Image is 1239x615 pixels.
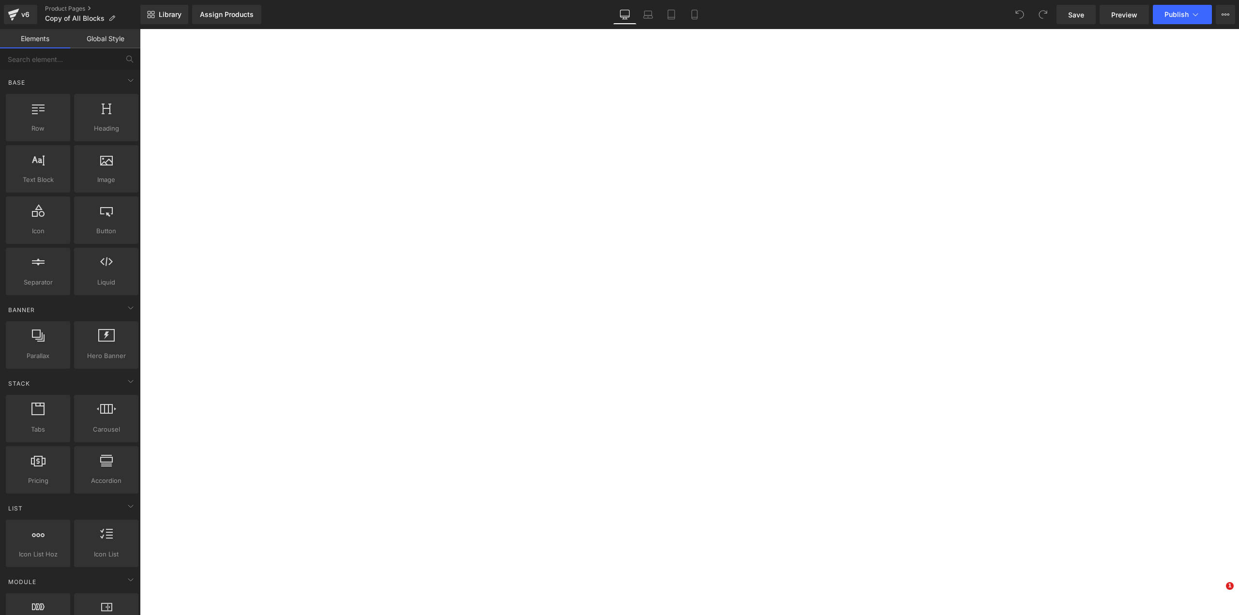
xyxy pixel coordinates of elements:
a: Mobile [683,5,706,24]
span: Parallax [9,351,67,361]
span: List [7,504,24,513]
span: Preview [1111,10,1137,20]
span: Tabs [9,424,67,435]
button: Publish [1153,5,1212,24]
span: Accordion [77,476,136,486]
span: Save [1068,10,1084,20]
span: Hero Banner [77,351,136,361]
a: Global Style [70,29,140,48]
span: Copy of All Blocks [45,15,105,22]
a: Laptop [636,5,660,24]
div: v6 [19,8,31,21]
a: New Library [140,5,188,24]
span: Icon List Hoz [9,549,67,559]
span: Row [9,123,67,134]
span: Base [7,78,26,87]
span: Banner [7,305,36,315]
button: More [1216,5,1235,24]
span: 1 [1226,582,1234,590]
a: Desktop [613,5,636,24]
span: Stack [7,379,31,388]
a: v6 [4,5,37,24]
a: Preview [1100,5,1149,24]
div: Assign Products [200,11,254,18]
span: Heading [77,123,136,134]
iframe: Intercom live chat [1206,582,1229,605]
span: Button [77,226,136,236]
button: Undo [1010,5,1029,24]
a: Product Pages [45,5,140,13]
span: Image [77,175,136,185]
span: Icon List [77,549,136,559]
span: Text Block [9,175,67,185]
button: Redo [1033,5,1053,24]
span: Liquid [77,277,136,287]
span: Separator [9,277,67,287]
span: Library [159,10,181,19]
span: Icon [9,226,67,236]
span: Pricing [9,476,67,486]
a: Tablet [660,5,683,24]
span: Carousel [77,424,136,435]
span: Publish [1164,11,1189,18]
span: Module [7,577,37,586]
